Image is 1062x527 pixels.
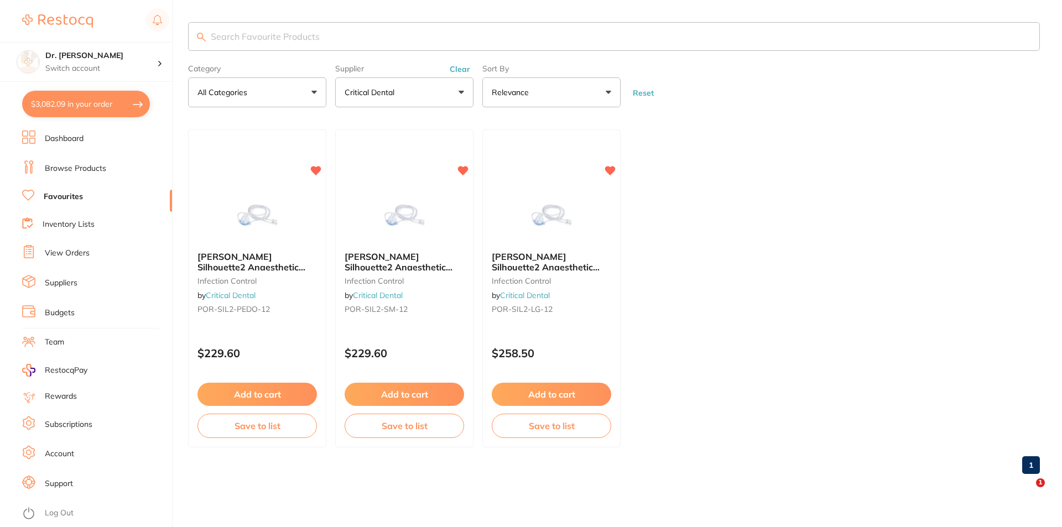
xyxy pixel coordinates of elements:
a: RestocqPay [22,364,87,377]
p: Critical Dental [345,87,399,98]
a: View Orders [45,248,90,259]
button: Reset [629,88,657,98]
a: Budgets [45,307,75,319]
p: $229.60 [345,347,464,359]
span: by [197,290,256,300]
button: Add to cart [492,383,611,406]
span: 1 [1036,478,1045,487]
button: Add to cart [197,383,317,406]
a: Rewards [45,391,77,402]
button: Add to cart [345,383,464,406]
label: Sort By [482,64,621,73]
b: Porter Silhouette2 Anaesthetic Nasal Hoods (Pack of 12) – New Version | Small [345,252,464,272]
a: Log Out [45,508,74,519]
span: RestocqPay [45,365,87,376]
label: Supplier [335,64,473,73]
span: by [345,290,403,300]
a: Critical Dental [206,290,256,300]
label: Category [188,64,326,73]
h4: Dr. Kim Carr [45,50,157,61]
span: [PERSON_NAME] Silhouette2 Anaesthetic Nasal Hoods (Pack of 12) – New Version | Large [492,251,605,293]
span: [PERSON_NAME] Silhouette2 Anaesthetic Nasal Hoods (Pack of 12) – New Version | Paediatric [197,251,311,293]
a: 1 [1022,454,1040,476]
a: Restocq Logo [22,8,93,34]
p: $229.60 [197,347,317,359]
input: Search Favourite Products [188,22,1040,51]
button: Relevance [482,77,621,107]
button: All Categories [188,77,326,107]
small: infection control [345,276,464,285]
a: Support [45,478,73,489]
small: infection control [492,276,611,285]
a: Critical Dental [353,290,403,300]
span: POR-SIL2-LG-12 [492,304,553,314]
a: Critical Dental [500,290,550,300]
span: POR-SIL2-SM-12 [345,304,408,314]
button: Save to list [197,414,317,438]
img: RestocqPay [22,364,35,377]
button: Save to list [345,414,464,438]
img: Porter Silhouette2 Anaesthetic Nasal Hoods (Pack of 12) – New Version | Small [368,187,440,243]
button: Clear [446,64,473,74]
a: Suppliers [45,278,77,289]
a: Inventory Lists [43,219,95,230]
span: by [492,290,550,300]
p: Relevance [492,87,533,98]
button: Critical Dental [335,77,473,107]
img: Dr. Kim Carr [17,51,39,73]
a: Subscriptions [45,419,92,430]
span: [PERSON_NAME] Silhouette2 Anaesthetic Nasal Hoods (Pack of 12) – New Version | Small [345,251,458,293]
span: POR-SIL2-PEDO-12 [197,304,270,314]
a: Account [45,448,74,460]
iframe: Intercom live chat [1013,478,1040,505]
small: infection control [197,276,317,285]
img: Porter Silhouette2 Anaesthetic Nasal Hoods (Pack of 12) – New Version | Paediatric [221,187,293,243]
button: Log Out [22,505,169,523]
button: $3,082.09 in your order [22,91,150,117]
b: Porter Silhouette2 Anaesthetic Nasal Hoods (Pack of 12) – New Version | Paediatric [197,252,317,272]
p: Switch account [45,63,157,74]
button: Save to list [492,414,611,438]
p: $258.50 [492,347,611,359]
p: All Categories [197,87,252,98]
a: Dashboard [45,133,84,144]
img: Restocq Logo [22,14,93,28]
a: Browse Products [45,163,106,174]
a: Favourites [44,191,83,202]
b: Porter Silhouette2 Anaesthetic Nasal Hoods (Pack of 12) – New Version | Large [492,252,611,272]
img: Porter Silhouette2 Anaesthetic Nasal Hoods (Pack of 12) – New Version | Large [516,187,587,243]
a: Team [45,337,64,348]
